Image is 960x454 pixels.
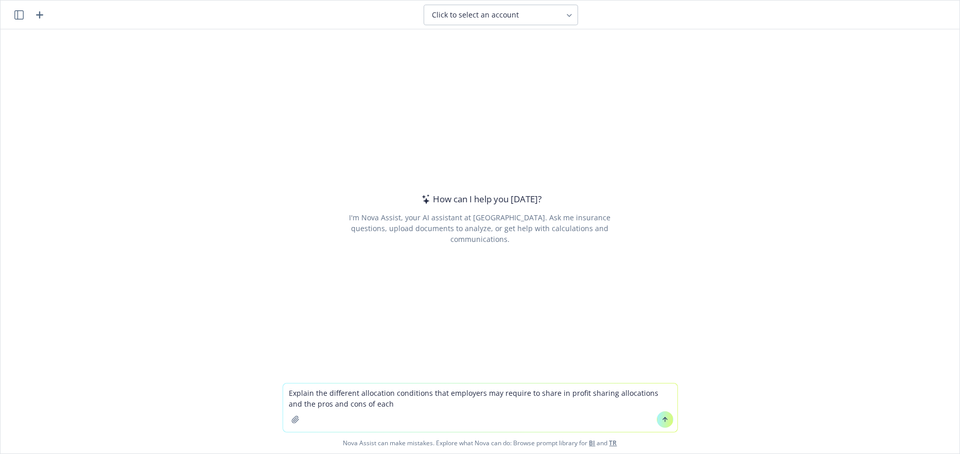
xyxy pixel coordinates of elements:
button: Click to select an account [424,5,578,25]
div: How can I help you [DATE]? [418,193,542,206]
a: BI [589,439,596,447]
div: I'm Nova Assist, your AI assistant at [GEOGRAPHIC_DATA]. Ask me insurance questions, upload docum... [335,212,625,245]
textarea: Explain the different allocation conditions that employers may require to share in profit sharing... [283,383,677,432]
span: Nova Assist can make mistakes. Explore what Nova can do: Browse prompt library for and [5,432,955,453]
span: Click to select an account [432,10,519,20]
a: TR [609,439,617,447]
